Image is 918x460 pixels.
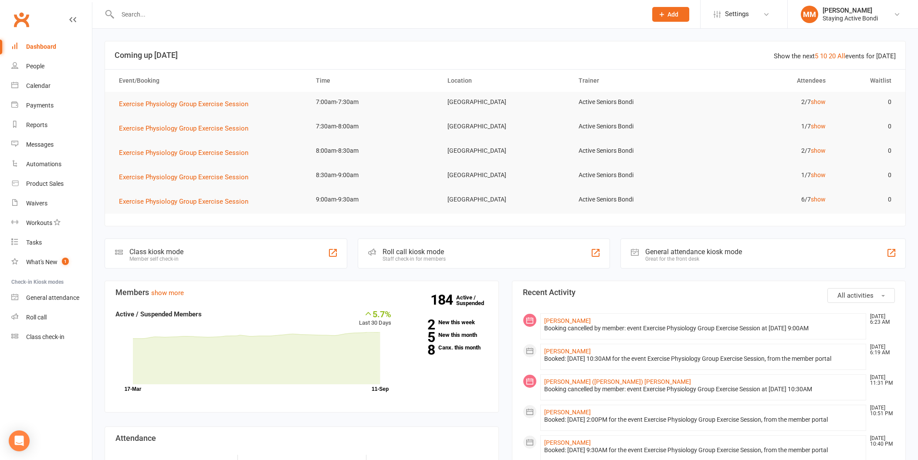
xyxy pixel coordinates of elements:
[26,333,64,340] div: Class check-in
[866,405,894,416] time: [DATE] 10:51 PM
[571,141,702,161] td: Active Seniors Bondi
[151,289,184,297] a: show more
[11,37,92,57] a: Dashboard
[811,196,826,203] a: show
[11,327,92,347] a: Class kiosk mode
[866,344,894,356] time: [DATE] 6:19 AM
[523,288,895,297] h3: Recent Activity
[9,430,30,451] div: Open Intercom Messenger
[26,219,52,226] div: Workouts
[725,4,749,24] span: Settings
[823,14,878,22] div: Staying Active Bondi
[383,256,446,262] div: Staff check-in for members
[833,92,899,112] td: 0
[815,52,818,60] a: 5
[544,325,863,332] div: Booking cancelled by member: event Exercise Physiology Group Exercise Session at [DATE] 9:00AM
[26,102,54,109] div: Payments
[811,98,826,105] a: show
[11,213,92,233] a: Workouts
[11,288,92,308] a: General attendance kiosk mode
[308,116,439,137] td: 7:30am-8:00am
[129,248,183,256] div: Class kiosk mode
[645,248,742,256] div: General attendance kiosk mode
[115,310,202,318] strong: Active / Suspended Members
[440,165,571,185] td: [GEOGRAPHIC_DATA]
[702,92,833,112] td: 2/7
[119,198,248,205] span: Exercise Physiology Group Exercise Session
[308,165,439,185] td: 8:30am-9:00am
[115,288,488,297] h3: Members
[11,194,92,213] a: Waivers
[26,43,56,50] div: Dashboard
[833,70,899,92] th: Waitlist
[119,148,254,158] button: Exercise Physiology Group Exercise Session
[833,165,899,185] td: 0
[866,375,894,386] time: [DATE] 11:31 PM
[833,189,899,210] td: 0
[26,259,58,265] div: What's New
[10,9,32,30] a: Clubworx
[829,52,836,60] a: 20
[308,70,439,92] th: Time
[645,256,742,262] div: Great for the front desk
[26,314,47,321] div: Roll call
[11,96,92,115] a: Payments
[11,115,92,135] a: Reports
[26,121,47,128] div: Reports
[544,447,863,454] div: Booked: [DATE] 9:30AM for the event Exercise Physiology Group Exercise Session, from the member p...
[26,63,44,70] div: People
[544,317,591,324] a: [PERSON_NAME]
[11,135,92,154] a: Messages
[115,51,896,60] h3: Coming up [DATE]
[11,252,92,272] a: What's New1
[430,293,456,306] strong: 184
[811,171,826,178] a: show
[383,248,446,256] div: Roll call kiosk mode
[440,116,571,137] td: [GEOGRAPHIC_DATA]
[440,141,571,161] td: [GEOGRAPHIC_DATA]
[11,308,92,327] a: Roll call
[702,165,833,185] td: 1/7
[571,70,702,92] th: Trainer
[702,189,833,210] td: 6/7
[11,174,92,194] a: Product Sales
[866,314,894,325] time: [DATE] 6:23 AM
[26,239,42,246] div: Tasks
[62,258,69,265] span: 1
[544,409,591,416] a: [PERSON_NAME]
[544,378,691,385] a: [PERSON_NAME] ([PERSON_NAME]) [PERSON_NAME]
[404,345,488,350] a: 8Canx. this month
[111,70,308,92] th: Event/Booking
[544,355,863,363] div: Booked: [DATE] 10:30AM for the event Exercise Physiology Group Exercise Session, from the member ...
[833,116,899,137] td: 0
[571,116,702,137] td: Active Seniors Bondi
[26,180,64,187] div: Product Sales
[833,141,899,161] td: 0
[440,92,571,112] td: [GEOGRAPHIC_DATA]
[119,172,254,182] button: Exercise Physiology Group Exercise Session
[837,52,845,60] a: All
[702,116,833,137] td: 1/7
[26,82,51,89] div: Calendar
[827,288,895,303] button: All activities
[837,292,874,299] span: All activities
[11,154,92,174] a: Automations
[119,173,248,181] span: Exercise Physiology Group Exercise Session
[544,416,863,423] div: Booked: [DATE] 2:00PM for the event Exercise Physiology Group Exercise Session, from the member p...
[119,124,248,132] span: Exercise Physiology Group Exercise Session
[811,147,826,154] a: show
[702,70,833,92] th: Attendees
[702,141,833,161] td: 2/7
[404,331,435,344] strong: 5
[119,123,254,134] button: Exercise Physiology Group Exercise Session
[544,348,591,355] a: [PERSON_NAME]
[26,141,54,148] div: Messages
[119,99,254,109] button: Exercise Physiology Group Exercise Session
[820,52,827,60] a: 10
[115,8,641,20] input: Search...
[404,332,488,338] a: 5New this month
[652,7,689,22] button: Add
[774,51,896,61] div: Show the next events for [DATE]
[801,6,818,23] div: MM
[571,189,702,210] td: Active Seniors Bondi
